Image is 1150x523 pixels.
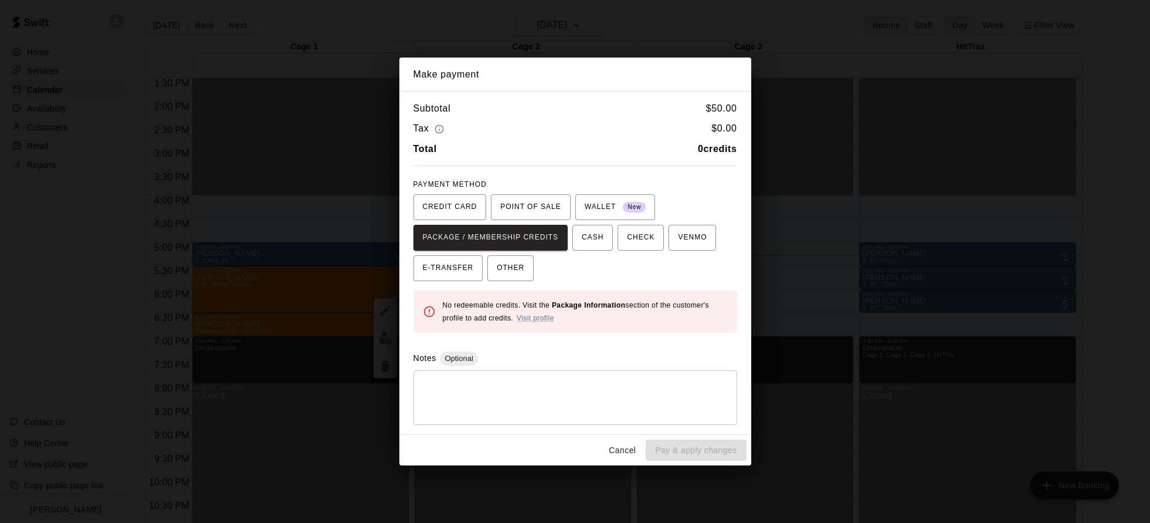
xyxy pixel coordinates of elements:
span: Optional [440,354,477,363]
span: POINT OF SALE [500,198,561,217]
b: Package Information [552,301,626,309]
span: PACKAGE / MEMBERSHIP CREDITS [423,228,559,247]
span: OTHER [497,259,524,278]
span: E-TRANSFER [423,259,474,278]
button: E-TRANSFER [413,255,483,281]
span: No redeemable credits. Visit the section of the customer's profile to add credits. [443,301,709,322]
b: 0 credits [698,144,737,154]
span: CHECK [627,228,654,247]
button: POINT OF SALE [491,194,570,220]
button: VENMO [669,225,716,251]
button: WALLET New [575,194,656,220]
button: CREDIT CARD [413,194,487,220]
h6: Subtotal [413,101,451,116]
h6: $ 50.00 [706,101,737,116]
label: Notes [413,353,436,363]
button: CHECK [618,225,664,251]
span: CASH [582,228,603,247]
button: PACKAGE / MEMBERSHIP CREDITS [413,225,568,251]
span: VENMO [678,228,707,247]
span: WALLET [585,198,646,217]
button: CASH [572,225,613,251]
h6: $ 0.00 [711,121,737,137]
button: Cancel [603,440,641,461]
span: New [623,200,646,215]
span: PAYMENT METHOD [413,180,487,188]
span: CREDIT CARD [423,198,477,217]
h6: Tax [413,121,447,137]
button: OTHER [487,255,534,281]
b: Total [413,144,437,154]
a: Visit profile [517,314,554,322]
h2: Make payment [399,58,751,92]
